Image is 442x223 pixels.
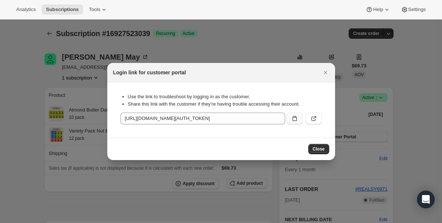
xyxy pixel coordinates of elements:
[12,4,40,15] button: Analytics
[46,7,79,13] span: Subscriptions
[308,144,329,154] button: Close
[85,4,112,15] button: Tools
[417,191,435,208] div: Open Intercom Messenger
[42,4,83,15] button: Subscriptions
[396,4,430,15] button: Settings
[320,67,331,78] button: Close
[373,7,383,13] span: Help
[408,7,426,13] span: Settings
[128,100,322,108] li: Share this link with the customer if they’re having trouble accessing their account.
[89,7,100,13] span: Tools
[361,4,395,15] button: Help
[128,93,322,100] li: Use the link to troubleshoot by logging in as the customer.
[313,146,325,152] span: Close
[16,7,36,13] span: Analytics
[113,69,186,76] h2: Login link for customer portal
